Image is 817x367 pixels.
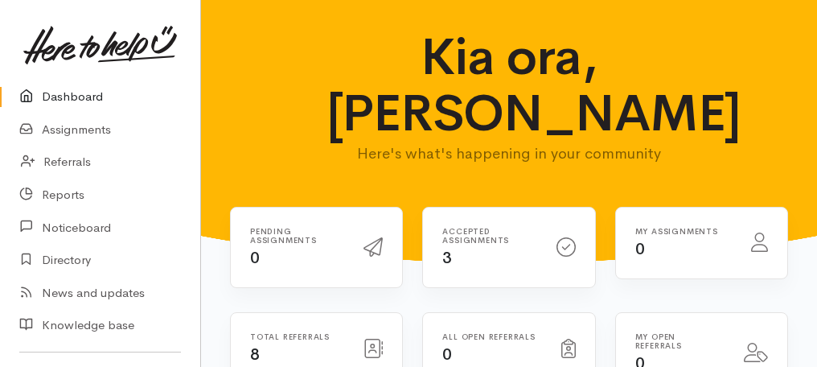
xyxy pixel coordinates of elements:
h6: Accepted assignments [442,227,536,245]
h1: Kia ora, [PERSON_NAME] [326,29,692,142]
span: 0 [635,239,645,259]
span: 0 [442,344,452,365]
h6: All open referrals [442,332,541,341]
h6: Pending assignments [250,227,344,245]
h6: My open referrals [635,332,725,350]
h6: My assignments [635,227,732,236]
span: 8 [250,344,260,365]
h6: Total referrals [250,332,344,341]
span: 0 [250,248,260,268]
p: Here's what's happening in your community [326,142,692,165]
span: 3 [442,248,452,268]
